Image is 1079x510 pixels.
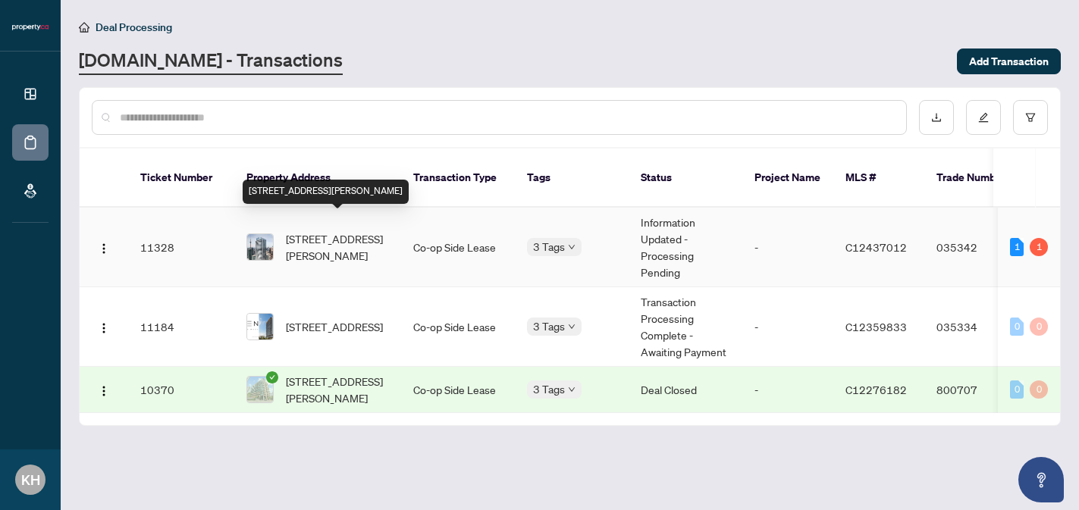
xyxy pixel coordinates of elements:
img: Logo [98,385,110,397]
button: filter [1013,100,1048,135]
button: Logo [92,377,116,402]
span: Add Transaction [969,49,1049,74]
button: Logo [92,314,116,339]
div: 0 [1010,318,1024,336]
td: 800707 [924,367,1030,413]
span: [STREET_ADDRESS][PERSON_NAME] [286,373,389,406]
th: Ticket Number [128,149,234,208]
span: [STREET_ADDRESS] [286,318,383,335]
span: edit [978,112,989,123]
span: C12359833 [845,320,907,333]
th: Property Address [234,149,401,208]
span: 3 Tags [533,380,565,398]
td: Co-op Side Lease [401,367,515,413]
td: Co-op Side Lease [401,287,515,367]
span: C12276182 [845,383,907,396]
span: filter [1025,112,1036,123]
a: [DOMAIN_NAME] - Transactions [79,48,343,75]
button: edit [966,100,1001,135]
button: Logo [92,235,116,259]
span: down [568,323,576,330]
div: 1 [1010,238,1024,256]
img: Logo [98,322,110,334]
th: Transaction Type [401,149,515,208]
td: - [742,367,833,413]
span: C12437012 [845,240,907,254]
img: thumbnail-img [247,314,273,339]
span: 3 Tags [533,318,565,335]
span: KH [21,469,40,490]
th: Project Name [742,149,833,208]
span: Deal Processing [96,20,172,34]
span: home [79,22,89,33]
th: MLS # [833,149,924,208]
div: 0 [1030,380,1048,399]
div: 0 [1010,380,1024,399]
td: 035334 [924,287,1030,367]
td: Information Updated - Processing Pending [629,208,742,287]
div: [STREET_ADDRESS][PERSON_NAME] [243,180,409,204]
td: Transaction Processing Complete - Awaiting Payment [629,287,742,367]
img: thumbnail-img [247,234,273,260]
td: Deal Closed [629,367,742,413]
th: Tags [515,149,629,208]
td: Co-op Side Lease [401,208,515,287]
img: logo [12,23,49,32]
td: - [742,208,833,287]
button: download [919,100,954,135]
td: 035342 [924,208,1030,287]
div: 1 [1030,238,1048,256]
img: thumbnail-img [247,377,273,402]
button: Open asap [1018,457,1064,502]
td: 11184 [128,287,234,367]
span: [STREET_ADDRESS][PERSON_NAME] [286,230,389,264]
td: 11328 [128,208,234,287]
td: 10370 [128,367,234,413]
td: - [742,287,833,367]
span: check-circle [266,371,278,383]
span: 3 Tags [533,238,565,255]
span: down [568,243,576,251]
span: down [568,386,576,393]
button: Add Transaction [957,48,1061,74]
span: download [931,112,942,123]
th: Trade Number [924,149,1030,208]
th: Status [629,149,742,208]
div: 0 [1030,318,1048,336]
img: Logo [98,242,110,255]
